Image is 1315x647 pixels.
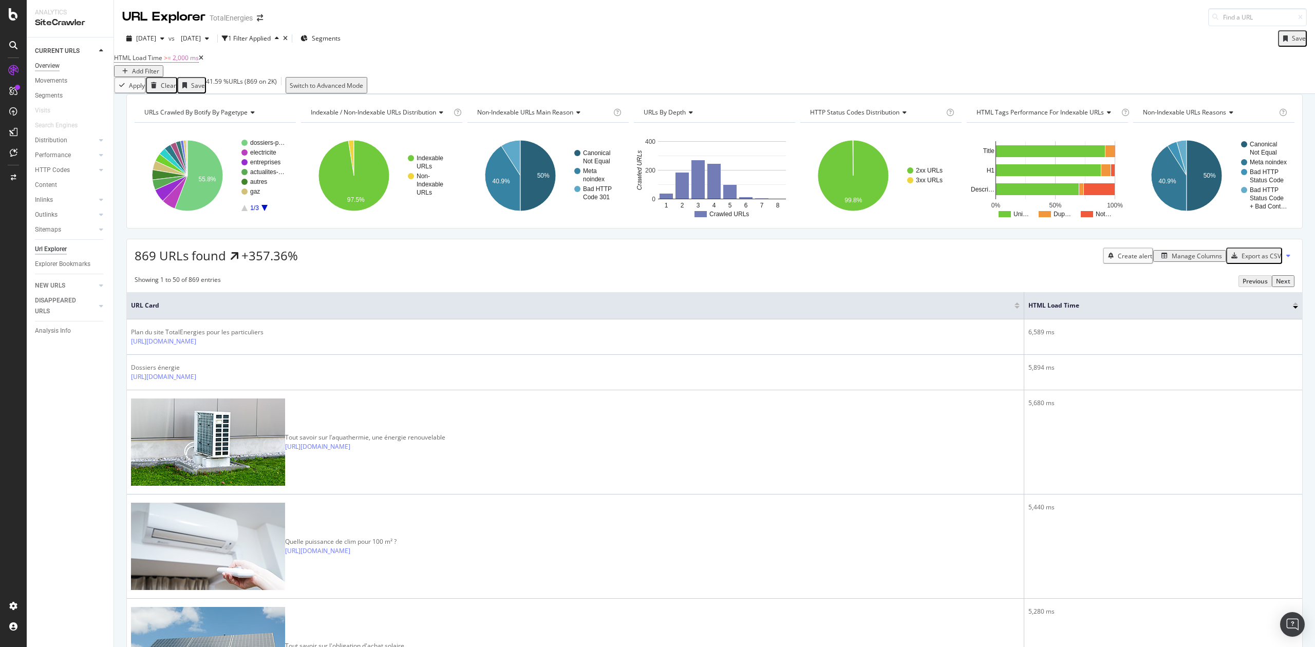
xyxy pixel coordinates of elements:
div: Export as CSV [1242,252,1281,260]
a: Inlinks [35,195,96,205]
div: HTTP Codes [35,165,70,176]
div: Analytics [35,8,105,17]
img: main image [131,503,285,590]
span: URL Card [131,301,1012,310]
text: Indexable [417,181,443,188]
div: 5,680 ms [1028,398,1298,408]
text: Non- [417,173,430,180]
div: Visits [35,105,50,116]
text: + Bad Cont… [1250,203,1287,210]
button: [DATE] [177,30,213,47]
text: 200 [645,167,655,174]
div: 41.59 % URLs ( 869 on 2K ) [206,77,277,93]
div: Search Engines [35,120,78,131]
input: Find a URL [1208,8,1307,26]
a: Movements [35,75,106,86]
span: URLs by Depth [644,108,686,117]
span: >= [164,53,171,62]
button: Save [1278,30,1307,47]
h4: Non-Indexable URLs Main Reason [475,104,611,121]
text: 97.5% [347,196,365,203]
div: Next [1276,277,1290,286]
div: arrow-right-arrow-left [257,14,263,22]
text: noindex [583,176,605,183]
text: URLs [417,163,432,170]
svg: A chart. [634,131,794,220]
a: Overview [35,61,106,71]
div: 5,280 ms [1028,607,1298,616]
div: Performance [35,150,71,161]
span: 2,000 ms [173,53,199,62]
svg: A chart. [1133,131,1294,220]
svg: A chart. [967,131,1126,220]
div: Analysis Info [35,326,71,336]
button: Previous [1238,275,1272,287]
text: 50% [1049,202,1061,209]
span: Segments [312,34,341,43]
a: NEW URLS [35,280,96,291]
div: URL Explorer [122,8,205,26]
div: DISAPPEARED URLS [35,295,87,317]
img: main image [131,398,285,486]
div: Manage Columns [1172,252,1222,260]
text: 8 [776,202,780,209]
text: Not Equal [1250,149,1277,156]
span: HTML Load Time [114,53,162,62]
text: 0% [991,202,1001,209]
a: Analysis Info [35,326,106,336]
div: Segments [35,90,63,101]
div: Movements [35,75,67,86]
button: Next [1272,275,1294,287]
a: [URL][DOMAIN_NAME] [285,442,350,451]
div: TotalEnergies [210,13,253,23]
text: Code 301 [583,194,610,201]
span: 2025 Jun. 25th [177,34,201,43]
a: [URL][DOMAIN_NAME] [285,546,350,556]
text: actualites-… [250,168,285,176]
text: Uni… [1013,211,1029,218]
div: 1 Filter Applied [228,34,271,43]
a: Content [35,180,106,191]
div: 5,894 ms [1028,363,1298,372]
svg: A chart. [301,131,461,220]
svg: A chart. [467,131,627,220]
div: Clear [161,81,176,90]
a: Explorer Bookmarks [35,259,106,270]
svg: A chart. [135,131,294,220]
text: 1/3 [250,204,259,212]
a: CURRENT URLS [35,46,96,56]
div: A chart. [800,131,960,220]
text: 50% [1204,172,1216,179]
text: Bad HTTP [1250,186,1279,194]
button: Create alert [1103,248,1153,264]
div: Showing 1 to 50 of 869 entries [135,275,221,287]
text: URLs [417,189,432,196]
text: 50% [537,172,550,179]
text: 2 [681,202,684,209]
text: 400 [645,138,655,145]
div: SiteCrawler [35,17,105,29]
text: Canonical [1250,141,1277,148]
text: 6 [744,202,748,209]
div: CURRENT URLS [35,46,80,56]
text: 4 [712,202,716,209]
h4: URLs by Depth [642,104,786,121]
div: Previous [1243,277,1268,286]
a: [URL][DOMAIN_NAME] [131,337,196,346]
text: Status Code [1250,177,1284,184]
div: Explorer Bookmarks [35,259,90,270]
text: electricite [250,149,276,156]
div: times [283,35,288,42]
button: Export as CSV [1226,248,1282,264]
button: Switch to Advanced Mode [286,77,367,93]
text: Meta [583,167,597,175]
div: Save [1292,34,1306,43]
button: Add Filter [114,65,163,77]
text: Crawled URLs [636,150,643,190]
text: dossiers-p… [250,139,285,146]
div: Dossiers énergie [131,363,249,372]
text: entreprises [250,159,280,166]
